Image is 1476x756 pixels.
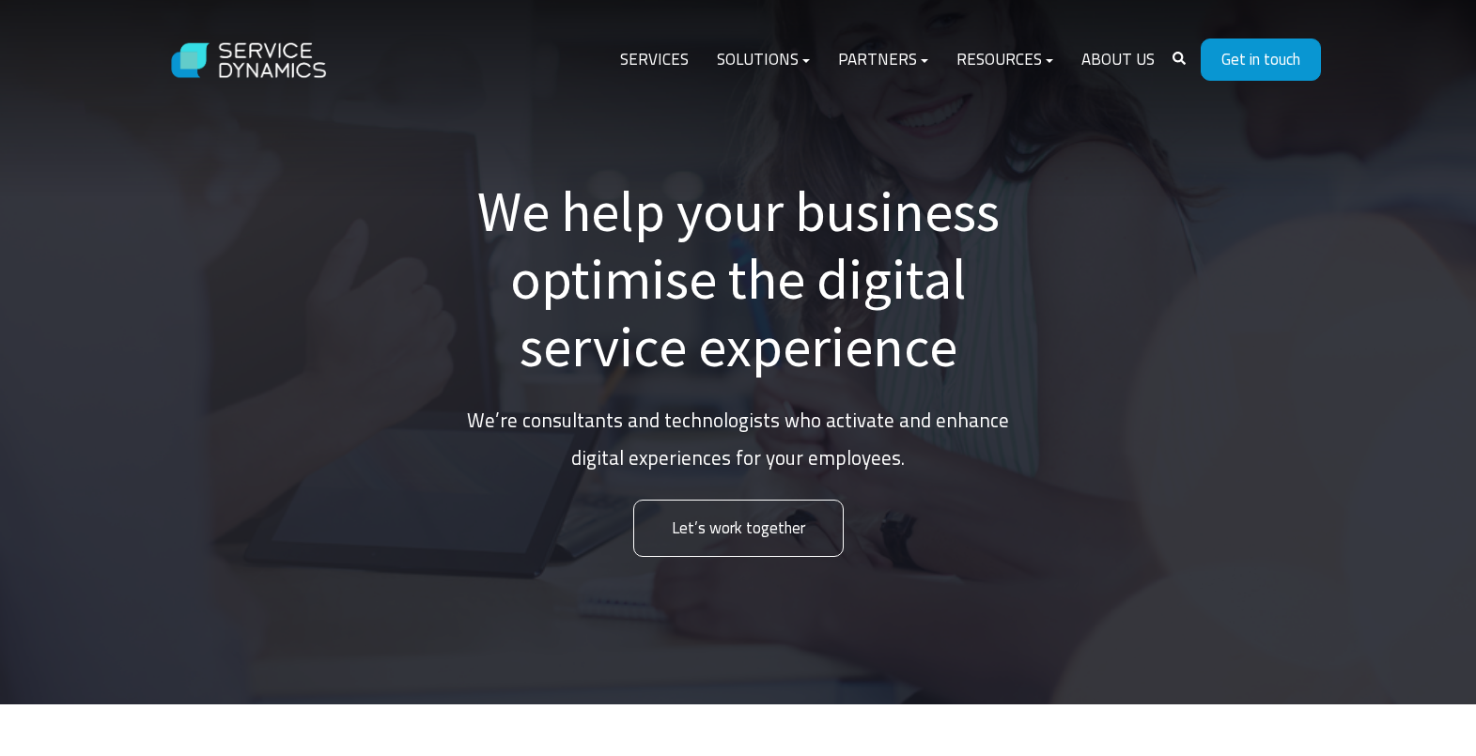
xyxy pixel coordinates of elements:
a: Let’s work together [633,500,844,557]
a: About Us [1067,38,1169,83]
div: Navigation Menu [606,38,1169,83]
img: Service Dynamics Logo - White [156,24,344,97]
a: Partners [824,38,942,83]
p: We’re consultants and technologists who activate and enhance digital experiences for your employees. [457,402,1020,477]
a: Solutions [703,38,824,83]
h1: We help your business optimise the digital service experience [457,177,1020,380]
a: Resources [942,38,1067,83]
a: Get in touch [1201,39,1321,81]
a: Services [606,38,703,83]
